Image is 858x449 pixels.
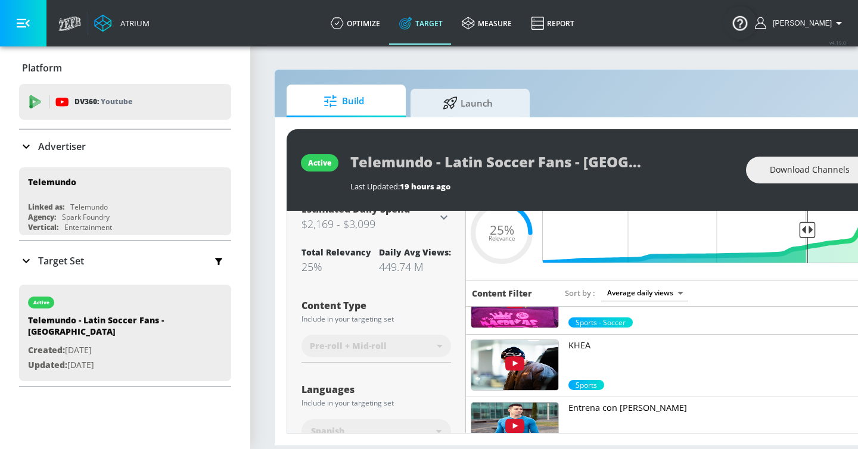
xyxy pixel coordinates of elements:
[321,2,390,45] a: optimize
[28,202,64,212] div: Linked as:
[28,344,65,356] span: Created:
[28,358,195,373] p: [DATE]
[489,236,515,242] span: Relevance
[770,163,850,177] span: Download Channels
[568,380,604,390] div: 30.0%
[19,51,231,85] div: Platform
[28,222,58,232] div: Vertical:
[568,380,604,390] span: Sports
[768,19,832,27] span: login as: guillermo.cabrera@zefr.com
[301,419,451,443] div: Spanish
[74,95,132,108] p: DV360:
[301,260,371,274] div: 25%
[471,277,558,328] img: UUK2P0trdT-Q3esPLjT56dQw
[301,385,451,394] div: Languages
[565,288,595,298] span: Sort by
[19,285,231,381] div: activeTelemundo - Latin Soccer Fans - [GEOGRAPHIC_DATA]Created:[DATE]Updated:[DATE]
[400,181,450,192] span: 19 hours ago
[601,285,688,301] div: Average daily views
[19,241,231,280] div: Target Set
[379,247,451,258] div: Daily Avg Views:
[28,359,67,370] span: Updated:
[62,212,110,222] div: Spark Foundry
[101,95,132,108] p: Youtube
[422,89,513,117] span: Launch
[301,202,451,232] div: Estimated Daily Spend$2,169 - $3,099
[299,87,389,116] span: Build
[308,158,331,168] div: active
[19,84,231,120] div: DV360: Youtube
[64,222,112,232] div: Entertainment
[19,130,231,163] div: Advertiser
[390,2,452,45] a: Target
[755,16,846,30] button: [PERSON_NAME]
[301,301,451,310] div: Content Type
[19,167,231,235] div: TelemundoLinked as:TelemundoAgency:Spark FoundryVertical:Entertainment
[28,343,195,358] p: [DATE]
[490,223,514,236] span: 25%
[310,340,387,352] span: Pre-roll + Mid-roll
[116,18,150,29] div: Atrium
[472,288,532,299] h6: Content Filter
[28,314,195,343] div: Telemundo - Latin Soccer Fans - [GEOGRAPHIC_DATA]
[301,316,451,323] div: Include in your targeting set
[301,216,437,232] h3: $2,169 - $3,099
[471,340,558,390] img: UULbGdCqw-hfCrWlqRwOM2-Q
[350,181,734,192] div: Last Updated:
[568,317,633,328] span: Sports - Soccer
[311,425,344,437] span: Spanish
[38,140,86,153] p: Advertiser
[94,14,150,32] a: Atrium
[452,2,521,45] a: measure
[38,254,84,267] p: Target Set
[28,176,76,188] div: Telemundo
[28,212,56,222] div: Agency:
[301,400,451,407] div: Include in your targeting set
[829,39,846,46] span: v 4.19.0
[568,317,633,328] div: 70.0%
[33,300,49,305] div: active
[723,6,757,39] button: Open Resource Center
[22,61,62,74] p: Platform
[379,260,451,274] div: 449.74 M
[301,247,371,258] div: Total Relevancy
[521,2,584,45] a: Report
[70,202,108,212] div: Telemundo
